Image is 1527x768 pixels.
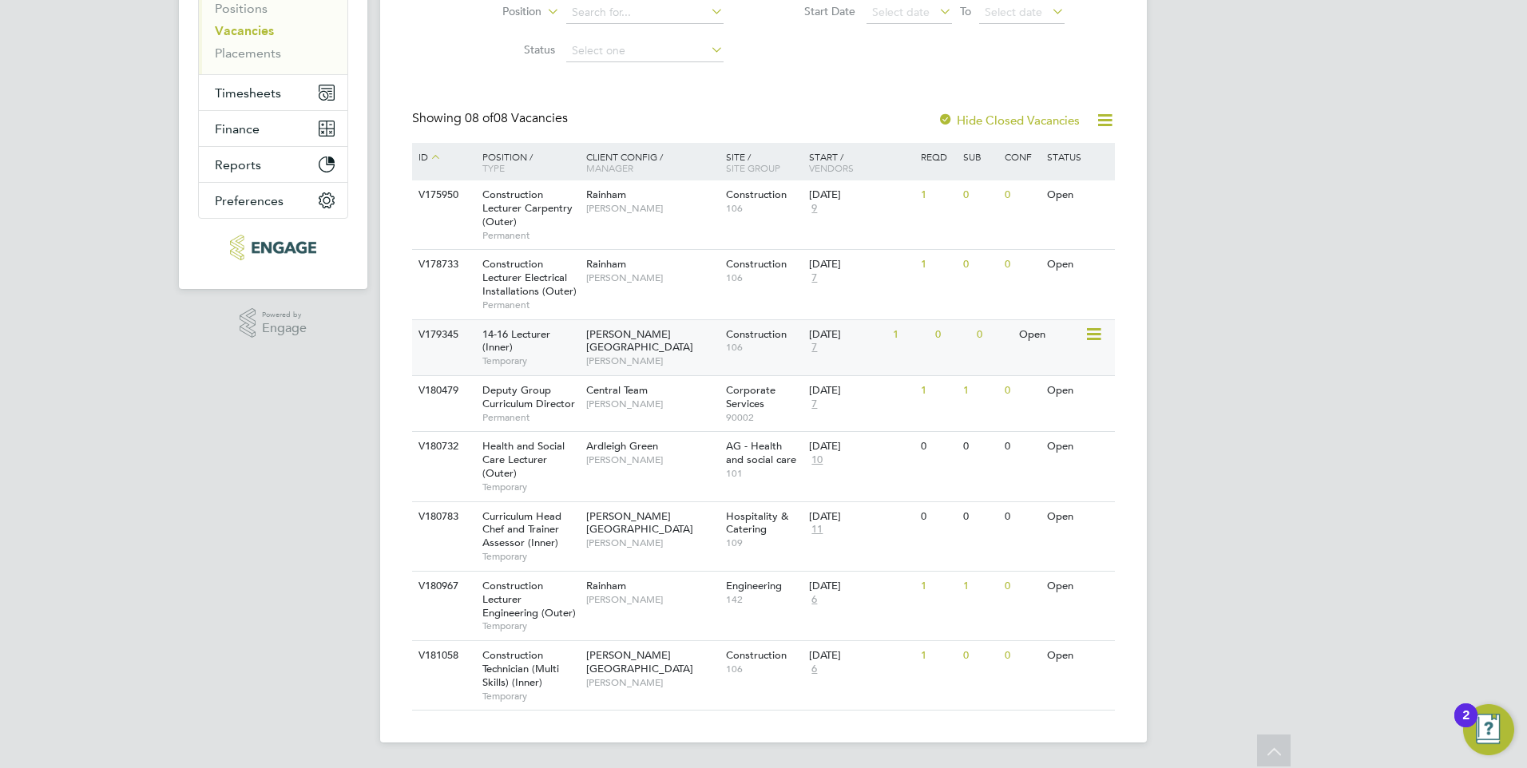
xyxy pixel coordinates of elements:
[726,161,780,174] span: Site Group
[726,383,775,410] span: Corporate Services
[1001,180,1042,210] div: 0
[959,143,1001,170] div: Sub
[215,193,284,208] span: Preferences
[1001,572,1042,601] div: 0
[465,110,494,126] span: 08 of
[726,648,787,662] span: Construction
[1043,180,1113,210] div: Open
[726,439,796,466] span: AG - Health and social care
[917,250,958,279] div: 1
[198,235,348,260] a: Go to home page
[1001,502,1042,532] div: 0
[1463,704,1514,755] button: Open Resource Center, 2 new notifications
[482,509,561,550] span: Curriculum Head Chef and Trainer Assessor (Inner)
[482,383,575,410] span: Deputy Group Curriculum Director
[414,502,470,532] div: V180783
[1043,376,1113,406] div: Open
[199,111,347,146] button: Finance
[482,188,573,228] span: Construction Lecturer Carpentry (Outer)
[240,308,307,338] a: Powered byEngage
[809,510,913,524] div: [DATE]
[262,308,307,322] span: Powered by
[586,271,718,284] span: [PERSON_NAME]
[586,439,658,453] span: Ardleigh Green
[805,143,917,181] div: Start /
[215,85,281,101] span: Timesheets
[463,42,555,57] label: Status
[1043,143,1113,170] div: Status
[482,690,578,703] span: Temporary
[809,188,913,202] div: [DATE]
[586,161,633,174] span: Manager
[414,432,470,461] div: V180732
[973,320,1014,350] div: 0
[809,384,913,398] div: [DATE]
[809,398,819,411] span: 7
[199,75,347,110] button: Timesheets
[1043,250,1113,279] div: Open
[1043,572,1113,601] div: Open
[586,188,626,201] span: Rainham
[482,229,578,242] span: Permanent
[917,180,958,210] div: 1
[412,110,571,127] div: Showing
[726,467,802,480] span: 101
[586,257,626,271] span: Rainham
[586,509,693,536] span: [PERSON_NAME][GEOGRAPHIC_DATA]
[917,143,958,170] div: Reqd
[726,593,802,606] span: 142
[215,1,268,16] a: Positions
[1462,715,1469,736] div: 2
[215,121,260,137] span: Finance
[809,649,913,663] div: [DATE]
[917,432,958,461] div: 0
[582,143,722,181] div: Client Config /
[414,180,470,210] div: V175950
[199,147,347,182] button: Reports
[230,235,315,260] img: provision-recruitment-logo-retina.png
[726,327,787,341] span: Construction
[586,398,718,410] span: [PERSON_NAME]
[959,572,1001,601] div: 1
[586,327,693,354] span: [PERSON_NAME][GEOGRAPHIC_DATA]
[482,257,577,298] span: Construction Lecturer Electrical Installations (Outer)
[938,113,1080,128] label: Hide Closed Vacancies
[482,299,578,311] span: Permanent
[586,383,648,397] span: Central Team
[722,143,806,181] div: Site /
[917,502,958,532] div: 0
[482,161,505,174] span: Type
[1001,432,1042,461] div: 0
[586,354,718,367] span: [PERSON_NAME]
[586,453,718,466] span: [PERSON_NAME]
[414,641,470,671] div: V181058
[726,341,802,354] span: 106
[959,376,1001,406] div: 1
[215,23,274,38] a: Vacancies
[959,250,1001,279] div: 0
[809,271,819,285] span: 7
[931,320,973,350] div: 0
[809,663,819,676] span: 6
[726,509,788,536] span: Hospitality & Catering
[809,593,819,607] span: 6
[1015,320,1085,350] div: Open
[586,593,718,606] span: [PERSON_NAME]
[215,157,261,172] span: Reports
[726,663,802,675] span: 106
[1043,641,1113,671] div: Open
[262,322,307,335] span: Engage
[726,536,802,549] span: 109
[1001,143,1042,170] div: Conf
[1001,376,1042,406] div: 0
[959,502,1001,532] div: 0
[586,648,693,675] span: [PERSON_NAME][GEOGRAPHIC_DATA]
[414,143,470,172] div: ID
[586,536,718,549] span: [PERSON_NAME]
[917,641,958,671] div: 1
[809,453,825,467] span: 10
[482,439,565,480] span: Health and Social Care Lecturer (Outer)
[482,327,550,354] span: 14-16 Lecturer (Inner)
[809,328,885,342] div: [DATE]
[763,4,855,18] label: Start Date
